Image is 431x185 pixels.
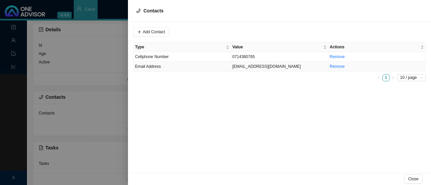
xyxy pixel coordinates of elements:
[330,54,345,59] a: Remove
[404,174,423,184] button: Close
[330,64,345,69] a: Remove
[400,75,423,81] span: 10 / page
[135,44,225,50] span: Type
[135,64,161,69] span: Email Address
[143,8,164,13] span: Contacts
[328,42,426,52] th: Actions
[133,27,169,37] button: Add Contact
[408,176,419,182] span: Close
[231,52,328,62] td: 0714380765
[375,74,383,81] li: Previous Page
[143,29,165,35] span: Add Contact
[397,74,426,81] div: Page Size
[375,74,383,81] button: left
[391,76,395,79] span: right
[231,62,328,72] td: [EMAIL_ADDRESS][DOMAIN_NAME]
[232,44,322,50] span: Value
[136,8,141,13] span: phone
[390,74,397,81] li: Next Page
[390,74,397,81] button: right
[377,76,380,79] span: left
[330,44,419,50] span: Actions
[383,74,390,81] li: 1
[135,54,169,59] span: Cellphone Number
[137,30,141,34] span: plus
[134,42,231,52] th: Type
[383,75,389,81] a: 1
[231,42,328,52] th: Value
